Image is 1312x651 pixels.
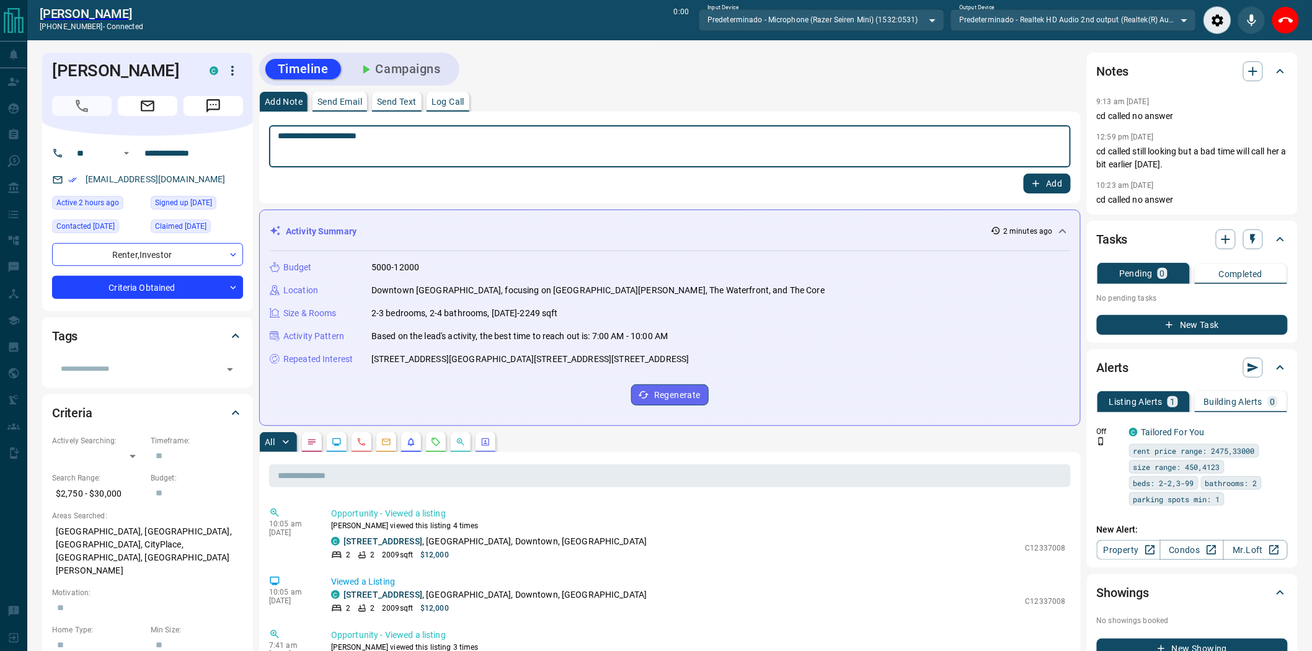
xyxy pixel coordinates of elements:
[151,219,243,237] div: Thu Dec 09 2021
[269,641,312,650] p: 7:41 am
[151,435,243,446] p: Timeframe:
[221,361,239,378] button: Open
[344,588,647,601] p: , [GEOGRAPHIC_DATA], Downtown, [GEOGRAPHIC_DATA]
[707,4,739,12] label: Input Device
[119,146,134,161] button: Open
[1003,226,1052,237] p: 2 minutes ago
[1160,269,1165,278] p: 0
[1097,426,1122,437] p: Off
[382,603,413,614] p: 2009 sqft
[151,196,243,213] div: Fri Aug 16 2019
[332,437,342,447] svg: Lead Browsing Activity
[269,520,312,528] p: 10:05 am
[52,403,92,423] h2: Criteria
[1204,397,1263,406] p: Building Alerts
[1238,6,1265,34] div: Mute
[265,97,303,106] p: Add Note
[346,603,350,614] p: 2
[357,437,366,447] svg: Calls
[1129,428,1138,436] div: condos.ca
[283,284,318,297] p: Location
[52,219,144,237] div: Fri Aug 08 2025
[1097,289,1288,308] p: No pending tasks
[1097,61,1129,81] h2: Notes
[1026,596,1066,607] p: C12337008
[1097,193,1288,206] p: cd called no answer
[52,61,191,81] h1: [PERSON_NAME]
[331,590,340,599] div: condos.ca
[1097,145,1288,171] p: cd called still looking but a bad time will call her a bit earlier [DATE].
[52,624,144,635] p: Home Type:
[52,472,144,484] p: Search Range:
[52,398,243,428] div: Criteria
[370,603,375,614] p: 2
[1109,397,1163,406] p: Listing Alerts
[52,510,243,521] p: Areas Searched:
[270,220,1070,243] div: Activity Summary2 minutes ago
[52,521,243,581] p: [GEOGRAPHIC_DATA], [GEOGRAPHIC_DATA], [GEOGRAPHIC_DATA], CityPlace, [GEOGRAPHIC_DATA], [GEOGRAPHI...
[283,330,344,343] p: Activity Pattern
[1097,110,1288,123] p: cd called no answer
[331,520,1066,531] p: [PERSON_NAME] viewed this listing 4 times
[1272,6,1300,34] div: End Call
[40,6,143,21] a: [PERSON_NAME]
[283,261,312,274] p: Budget
[456,437,466,447] svg: Opportunities
[1024,174,1071,193] button: Add
[959,4,995,12] label: Output Device
[1097,97,1150,106] p: 9:13 am [DATE]
[1097,358,1129,378] h2: Alerts
[1097,540,1161,560] a: Property
[265,438,275,446] p: All
[381,437,391,447] svg: Emails
[1133,461,1220,473] span: size range: 450,4123
[52,326,78,346] h2: Tags
[331,537,340,546] div: condos.ca
[107,22,143,31] span: connected
[1170,397,1175,406] p: 1
[420,549,449,560] p: $12,000
[1097,224,1288,254] div: Tasks
[68,175,77,184] svg: Email Verified
[40,21,143,32] p: [PHONE_NUMBER] -
[331,575,1066,588] p: Viewed a Listing
[1097,133,1154,141] p: 12:59 pm [DATE]
[370,549,375,560] p: 2
[371,307,558,320] p: 2-3 bedrooms, 2-4 bathrooms, [DATE]-2249 sqft
[371,330,668,343] p: Based on the lead's activity, the best time to reach out is: 7:00 AM - 10:00 AM
[344,536,422,546] a: [STREET_ADDRESS]
[1270,397,1275,406] p: 0
[1203,6,1231,34] div: Audio Settings
[52,587,243,598] p: Motivation:
[56,197,119,209] span: Active 2 hours ago
[269,588,312,596] p: 10:05 am
[1097,578,1288,608] div: Showings
[265,59,341,79] button: Timeline
[1205,477,1257,489] span: bathrooms: 2
[283,307,337,320] p: Size & Rooms
[346,549,350,560] p: 2
[371,284,825,297] p: Downtown [GEOGRAPHIC_DATA], focusing on [GEOGRAPHIC_DATA][PERSON_NAME], The Waterfront, and The Core
[286,225,357,238] p: Activity Summary
[1097,181,1154,190] p: 10:23 am [DATE]
[674,6,689,34] p: 0:00
[1097,615,1288,626] p: No showings booked
[1026,542,1066,554] p: C12337008
[1097,437,1106,446] svg: Push Notification Only
[1097,583,1150,603] h2: Showings
[481,437,490,447] svg: Agent Actions
[1219,270,1263,278] p: Completed
[371,353,689,366] p: [STREET_ADDRESS][GEOGRAPHIC_DATA][STREET_ADDRESS][STREET_ADDRESS]
[431,437,441,447] svg: Requests
[52,243,243,266] div: Renter , Investor
[1097,353,1288,383] div: Alerts
[1097,229,1128,249] h2: Tasks
[699,9,944,30] div: Predeterminado - Microphone (Razer Seiren Mini) (1532:0531)
[1097,56,1288,86] div: Notes
[52,196,144,213] div: Thu Aug 14 2025
[317,97,362,106] p: Send Email
[1119,269,1153,278] p: Pending
[86,174,226,184] a: [EMAIL_ADDRESS][DOMAIN_NAME]
[1097,315,1288,335] button: New Task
